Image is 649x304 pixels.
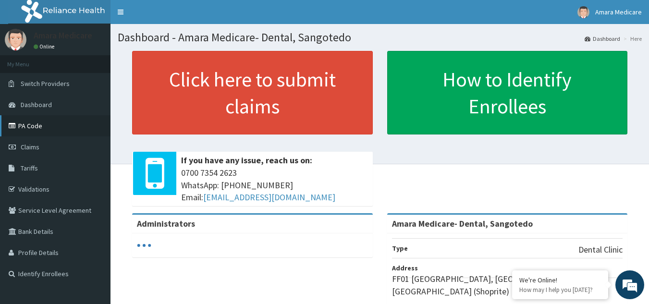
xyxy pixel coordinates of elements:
[137,218,195,229] b: Administrators
[392,218,533,229] strong: Amara Medicare- Dental, Sangotedo
[392,264,418,272] b: Address
[621,35,642,43] li: Here
[21,143,39,151] span: Claims
[34,31,92,40] p: Amara Medicare
[34,43,57,50] a: Online
[21,100,52,109] span: Dashboard
[132,51,373,134] a: Click here to submit claims
[181,155,312,166] b: If you have any issue, reach us on:
[578,243,623,256] p: Dental Clinic
[137,238,151,253] svg: audio-loading
[519,276,601,284] div: We're Online!
[203,192,335,203] a: [EMAIL_ADDRESS][DOMAIN_NAME]
[118,31,642,44] h1: Dashboard - Amara Medicare- Dental, Sangotedo
[21,79,70,88] span: Switch Providers
[21,164,38,172] span: Tariffs
[595,8,642,16] span: Amara Medicare
[392,244,408,253] b: Type
[577,6,589,18] img: User Image
[392,273,623,297] p: FF01 [GEOGRAPHIC_DATA], [GEOGRAPHIC_DATA], [GEOGRAPHIC_DATA] (Shoprite) Road, Sangotedo
[519,286,601,294] p: How may I help you today?
[5,29,26,50] img: User Image
[585,35,620,43] a: Dashboard
[387,51,628,134] a: How to Identify Enrollees
[181,167,368,204] span: 0700 7354 2623 WhatsApp: [PHONE_NUMBER] Email:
